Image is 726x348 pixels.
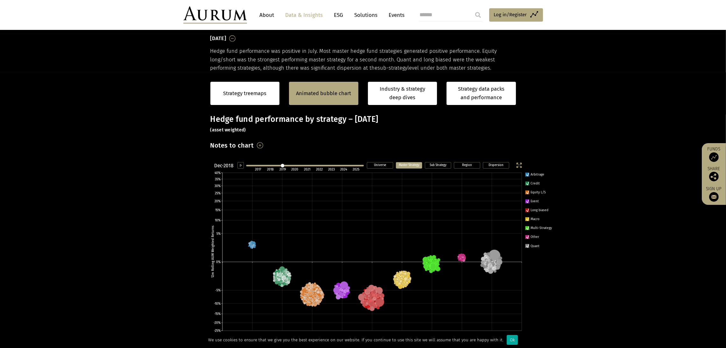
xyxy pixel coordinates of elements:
a: Data & Insights [282,9,326,21]
img: Share this post [709,172,719,181]
img: Aurum [183,6,247,24]
a: Strategy data packs and performance [447,82,516,105]
h3: [DATE] [210,34,226,43]
img: Sign up to our newsletter [709,192,719,202]
a: Funds [705,146,723,162]
input: Submit [472,9,484,21]
a: Log in/Register [489,8,543,22]
div: Share [705,167,723,181]
a: ESG [331,9,347,21]
a: Strategy treemaps [223,89,266,98]
div: Ok [507,335,518,345]
img: Access Funds [709,152,719,162]
a: Events [386,9,405,21]
h3: Notes to chart [210,140,254,151]
span: Log in/Register [494,11,527,18]
p: Hedge fund performance was positive in July. Most master hedge fund strategies generated positive... [210,47,516,72]
a: About [257,9,278,21]
a: Sign up [705,186,723,202]
a: Solutions [351,9,381,21]
small: (asset weighted) [210,127,246,133]
span: sub-strategy [378,65,408,71]
a: Animated bubble chart [296,89,351,98]
h3: Hedge fund performance by strategy – [DATE] [210,115,516,134]
a: Industry & strategy deep dives [368,82,437,105]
